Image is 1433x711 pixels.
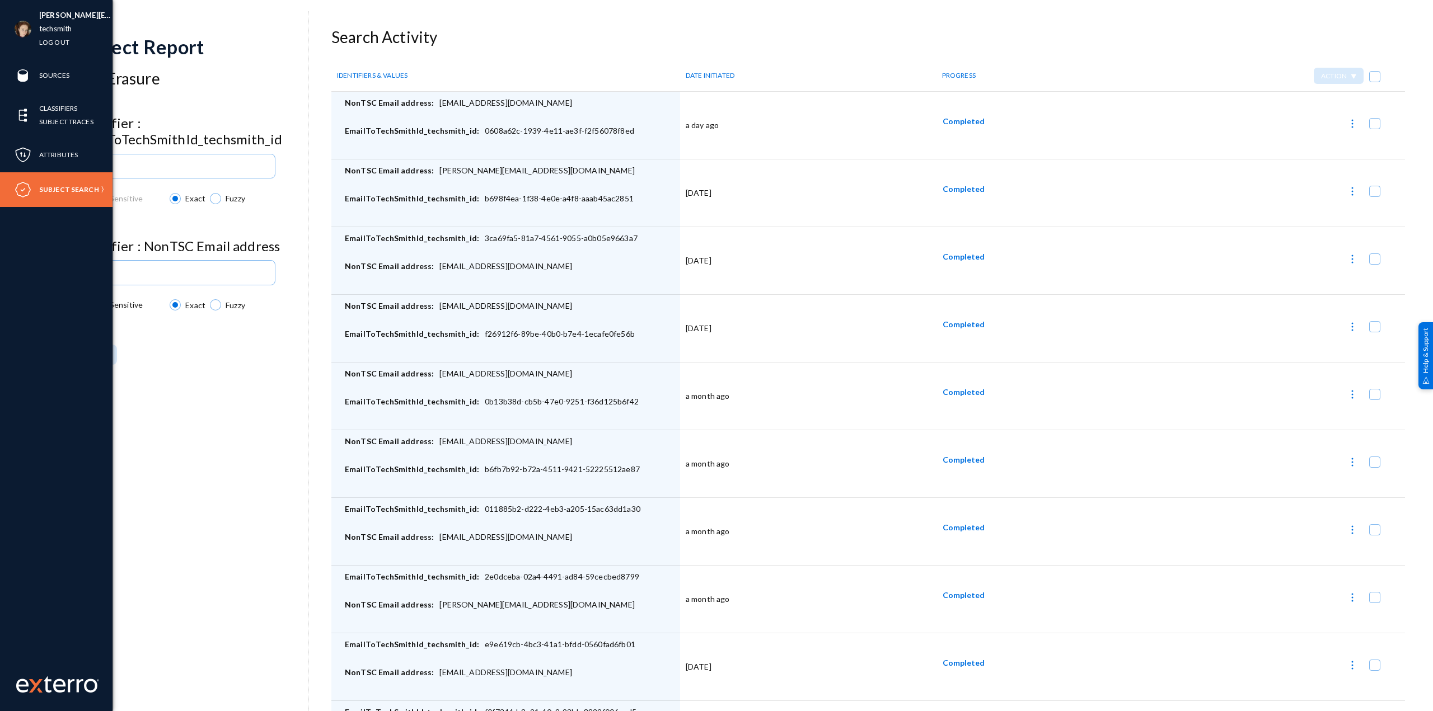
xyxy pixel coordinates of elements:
button: Completed [934,585,994,605]
span: Exact [181,299,205,311]
td: a month ago [680,362,928,430]
div: 0b13b38d-cb5b-47e0-9251-f36d125b6f42 [345,396,675,424]
span: EmailToTechSmithId_techsmith_id: [345,504,479,514]
span: Completed [943,658,985,667]
span: EmailToTechSmithId_techsmith_id: [345,464,479,474]
span: NonTSC Email address: [345,261,434,271]
span: NonTSC Email address: [345,301,434,310]
div: [EMAIL_ADDRESS][DOMAIN_NAME] [345,436,675,464]
h3: DSR Erasure [74,69,308,88]
span: EmailToTechSmithId_techsmith_id: [345,639,479,649]
img: icon-policies.svg [15,147,31,163]
td: [DATE] [680,227,928,295]
span: Case Sensitive [90,190,143,207]
span: Fuzzy [221,192,245,204]
span: EmailToTechSmithId_techsmith_id: [345,397,479,406]
span: Completed [943,319,985,329]
button: Completed [934,517,994,538]
div: e9e619cb-4bc3-41a1-bfdd-0560fad6fb01 [345,639,675,667]
div: [EMAIL_ADDRESS][DOMAIN_NAME] [345,531,675,559]
button: Completed [934,179,994,199]
img: icon-more.svg [1347,118,1358,129]
span: NonTSC Email address: [345,369,434,378]
span: NonTSC Email address: [345,667,434,677]
button: Completed [934,653,994,673]
a: Sources [39,69,69,82]
span: EmailToTechSmithId_techsmith_id: [345,329,479,338]
td: a month ago [680,498,928,566]
div: [PERSON_NAME][EMAIL_ADDRESS][DOMAIN_NAME] [345,599,675,627]
td: [DATE] [680,159,928,227]
span: EmailToTechSmithId_techsmith_id: [345,126,479,135]
th: DATE INITIATED [680,60,928,92]
div: f26912f6-89be-40b0-b7e4-1ecafe0fe56b [345,328,675,356]
span: Completed [943,116,985,126]
a: Log out [39,36,69,49]
img: c8e5cda8b01e6b4c29efa4d0c49436a9 [15,21,31,37]
button: Completed [934,247,994,267]
img: icon-sources.svg [15,67,31,84]
span: NonTSC Email address: [345,98,434,107]
span: Exact [181,192,205,204]
img: icon-more.svg [1347,253,1358,265]
a: Subject Traces [39,115,93,128]
th: IDENTIFIERS & VALUES [331,60,680,92]
span: Completed [943,590,985,600]
span: NonTSC Email address: [345,532,434,542]
button: Completed [934,111,994,131]
img: help_support.svg [1422,376,1430,384]
a: techsmith [39,22,72,35]
div: [PERSON_NAME][EMAIL_ADDRESS][DOMAIN_NAME] [345,165,675,193]
span: Completed [943,387,985,397]
button: Completed [934,382,994,402]
div: 3ca69fa5-81a7-4561-9055-a0b05e9663a7 [345,233,675,261]
img: icon-more.svg [1347,456,1358,468]
img: icon-more.svg [1347,660,1358,671]
span: EmailToTechSmithId_techsmith_id: [345,233,479,243]
div: [EMAIL_ADDRESS][DOMAIN_NAME] [345,97,675,125]
img: exterro-work-mark.svg [16,676,99,693]
a: Subject Search [39,183,99,196]
div: [EMAIL_ADDRESS][DOMAIN_NAME] [345,368,675,396]
h4: Identifier : EmailToTechSmithId_techsmith_id [74,115,308,148]
div: [EMAIL_ADDRESS][DOMAIN_NAME] [345,300,675,328]
h3: Search Activity [331,28,1405,47]
button: Completed [934,314,994,335]
li: [PERSON_NAME][EMAIL_ADDRESS][DOMAIN_NAME] [39,9,113,22]
img: icon-more.svg [1347,389,1358,400]
td: a month ago [680,430,928,498]
td: a month ago [680,566,928,633]
img: icon-more.svg [1347,592,1358,603]
div: Help & Support [1418,322,1433,389]
h4: Identifier : NonTSC Email address [74,238,308,255]
img: icon-elements.svg [15,107,31,124]
td: a day ago [680,92,928,159]
span: Case Sensitive [90,296,143,313]
span: NonTSC Email address: [345,436,434,446]
span: Completed [943,184,985,194]
div: 011885b2-d222-4eb3-a205-15ac63dd1a30 [345,503,675,531]
div: [EMAIL_ADDRESS][DOMAIN_NAME] [345,667,675,695]
span: NonTSC Email address: [345,600,434,609]
td: [DATE] [680,295,928,362]
a: Attributes [39,148,78,161]
a: Classifiers [39,102,77,115]
div: Subject Report [74,35,308,58]
img: icon-more.svg [1347,524,1358,535]
div: b6fb7b92-b72a-4511-9421-52225512ae87 [345,464,675,492]
div: b698f4ea-1f38-4e0e-a4f8-aaab45ac2851 [345,193,675,221]
button: Completed [934,450,994,470]
span: Fuzzy [221,299,245,311]
th: PROGRESS [928,60,1137,92]
div: [EMAIL_ADDRESS][DOMAIN_NAME] [345,261,675,289]
span: Completed [943,252,985,261]
img: icon-compliance.svg [15,181,31,198]
span: Completed [943,455,985,464]
img: exterro-logo.svg [29,679,43,693]
span: NonTSC Email address: [345,166,434,175]
img: icon-more.svg [1347,321,1358,332]
span: Completed [943,522,985,532]
td: [DATE] [680,633,928,701]
span: EmailToTechSmithId_techsmith_id: [345,572,479,581]
span: EmailToTechSmithId_techsmith_id: [345,194,479,203]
